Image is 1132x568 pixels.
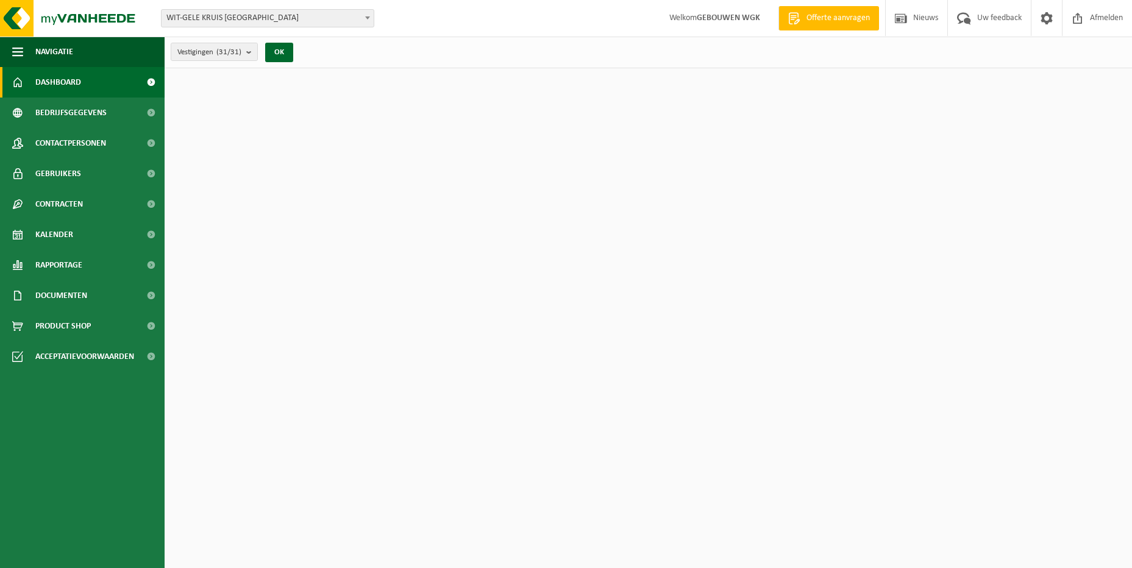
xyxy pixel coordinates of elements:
[35,219,73,250] span: Kalender
[697,13,760,23] strong: GEBOUWEN WGK
[177,43,241,62] span: Vestigingen
[265,43,293,62] button: OK
[35,280,87,311] span: Documenten
[35,250,82,280] span: Rapportage
[803,12,873,24] span: Offerte aanvragen
[35,341,134,372] span: Acceptatievoorwaarden
[35,128,106,158] span: Contactpersonen
[778,6,879,30] a: Offerte aanvragen
[162,10,374,27] span: WIT-GELE KRUIS OOST-VLAANDEREN
[216,48,241,56] count: (31/31)
[35,37,73,67] span: Navigatie
[35,98,107,128] span: Bedrijfsgegevens
[35,189,83,219] span: Contracten
[35,158,81,189] span: Gebruikers
[171,43,258,61] button: Vestigingen(31/31)
[35,311,91,341] span: Product Shop
[35,67,81,98] span: Dashboard
[161,9,374,27] span: WIT-GELE KRUIS OOST-VLAANDEREN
